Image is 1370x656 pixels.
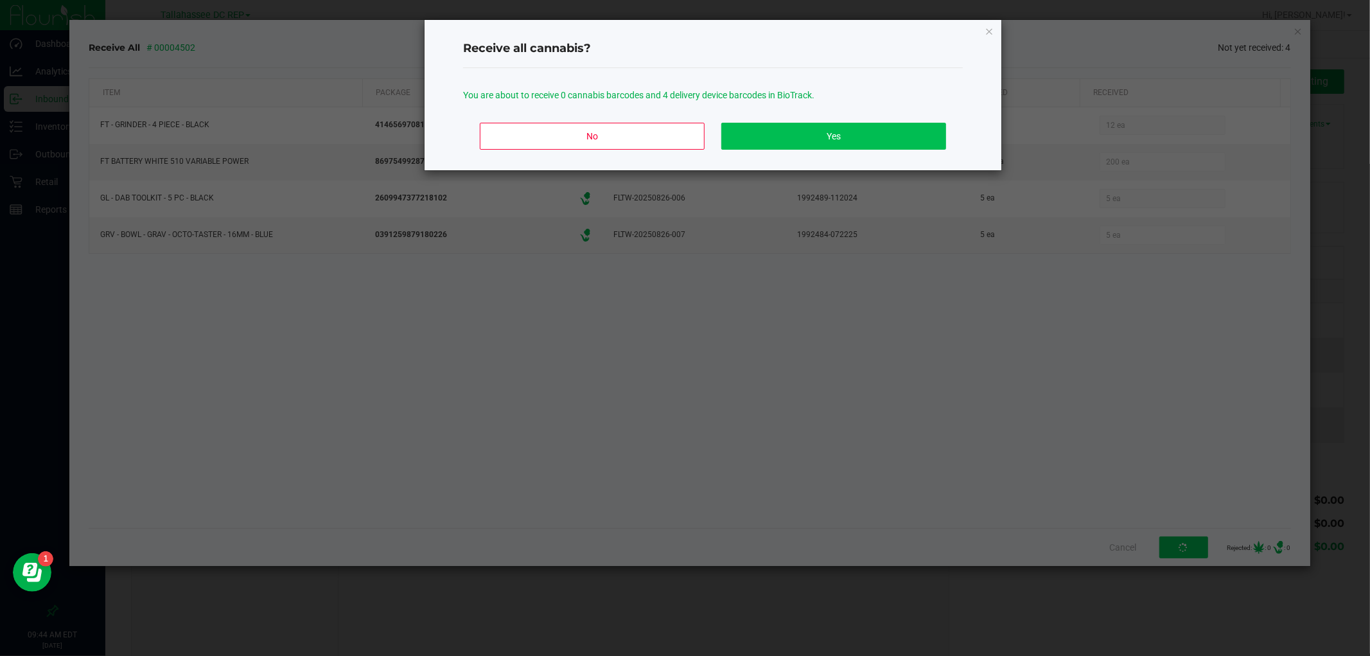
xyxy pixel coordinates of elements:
p: You are about to receive 0 cannabis barcodes and 4 delivery device barcodes in BioTrack. [463,89,963,102]
iframe: Resource center unread badge [38,551,53,567]
button: No [480,123,705,150]
h4: Receive all cannabis? [463,40,963,57]
iframe: Resource center [13,553,51,592]
button: Yes [721,123,946,150]
button: Close [985,23,994,39]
